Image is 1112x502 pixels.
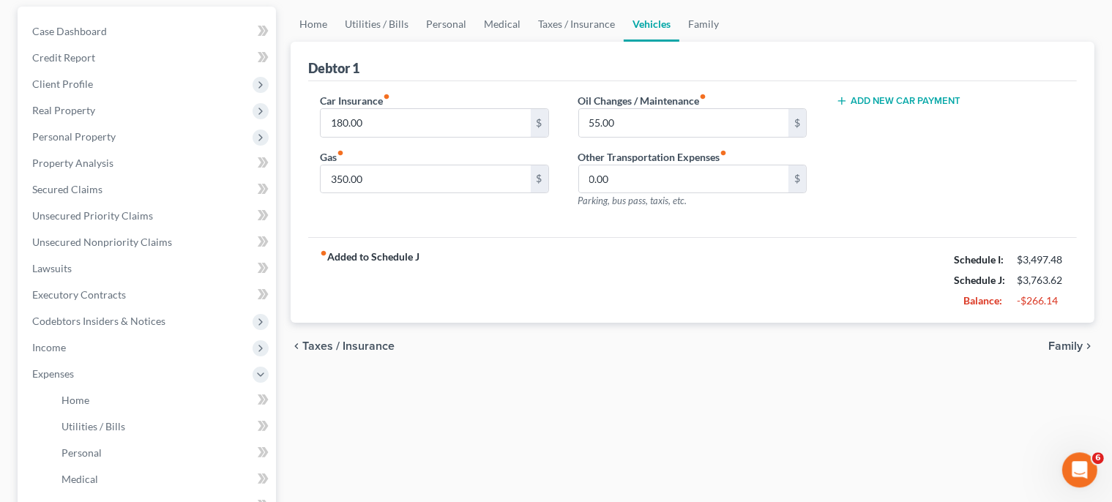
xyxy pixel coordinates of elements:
a: Vehicles [624,7,679,42]
a: Personal [50,440,276,466]
a: Personal [417,7,475,42]
span: Medical [61,473,98,485]
i: fiber_manual_record [700,93,707,100]
strong: Added to Schedule J [320,250,419,311]
i: fiber_manual_record [320,250,327,257]
a: Utilities / Bills [50,413,276,440]
a: Unsecured Nonpriority Claims [20,229,276,255]
a: Home [50,387,276,413]
div: $3,763.62 [1017,273,1065,288]
span: Personal [61,446,102,459]
i: fiber_manual_record [383,93,390,100]
input: -- [321,109,531,137]
i: fiber_manual_record [337,149,344,157]
span: Utilities / Bills [61,420,125,432]
span: Case Dashboard [32,25,107,37]
span: Income [32,341,66,353]
div: $ [531,165,548,193]
div: $3,497.48 [1017,252,1065,267]
span: Unsecured Nonpriority Claims [32,236,172,248]
div: $ [788,165,806,193]
span: Unsecured Priority Claims [32,209,153,222]
span: 6 [1092,452,1104,464]
div: -$266.14 [1017,293,1065,308]
a: Home [291,7,336,42]
div: Debtor 1 [308,59,359,77]
div: $ [531,109,548,137]
a: Secured Claims [20,176,276,203]
strong: Schedule J: [954,274,1005,286]
a: Family [679,7,728,42]
input: -- [579,165,789,193]
strong: Schedule I: [954,253,1004,266]
span: Expenses [32,367,74,380]
input: -- [321,165,531,193]
button: chevron_left Taxes / Insurance [291,340,395,352]
a: Case Dashboard [20,18,276,45]
input: -- [579,109,789,137]
a: Property Analysis [20,150,276,176]
a: Unsecured Priority Claims [20,203,276,229]
span: Executory Contracts [32,288,126,301]
span: Family [1048,340,1083,352]
span: Credit Report [32,51,95,64]
label: Car Insurance [320,93,390,108]
strong: Balance: [963,294,1002,307]
a: Executory Contracts [20,282,276,308]
a: Medical [475,7,529,42]
span: Secured Claims [32,183,102,195]
label: Oil Changes / Maintenance [578,93,707,108]
button: Family chevron_right [1048,340,1094,352]
span: Client Profile [32,78,93,90]
a: Lawsuits [20,255,276,282]
i: chevron_left [291,340,302,352]
label: Other Transportation Expenses [578,149,728,165]
a: Taxes / Insurance [529,7,624,42]
button: Add New Car Payment [836,95,960,107]
span: Home [61,394,89,406]
span: Personal Property [32,130,116,143]
label: Gas [320,149,344,165]
span: Lawsuits [32,262,72,274]
i: chevron_right [1083,340,1094,352]
a: Credit Report [20,45,276,71]
span: Real Property [32,104,95,116]
a: Utilities / Bills [336,7,417,42]
span: Codebtors Insiders & Notices [32,315,165,327]
span: Parking, bus pass, taxis, etc. [578,195,687,206]
iframe: Intercom live chat [1062,452,1097,487]
span: Taxes / Insurance [302,340,395,352]
div: $ [788,109,806,137]
i: fiber_manual_record [720,149,728,157]
span: Property Analysis [32,157,113,169]
a: Medical [50,466,276,492]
